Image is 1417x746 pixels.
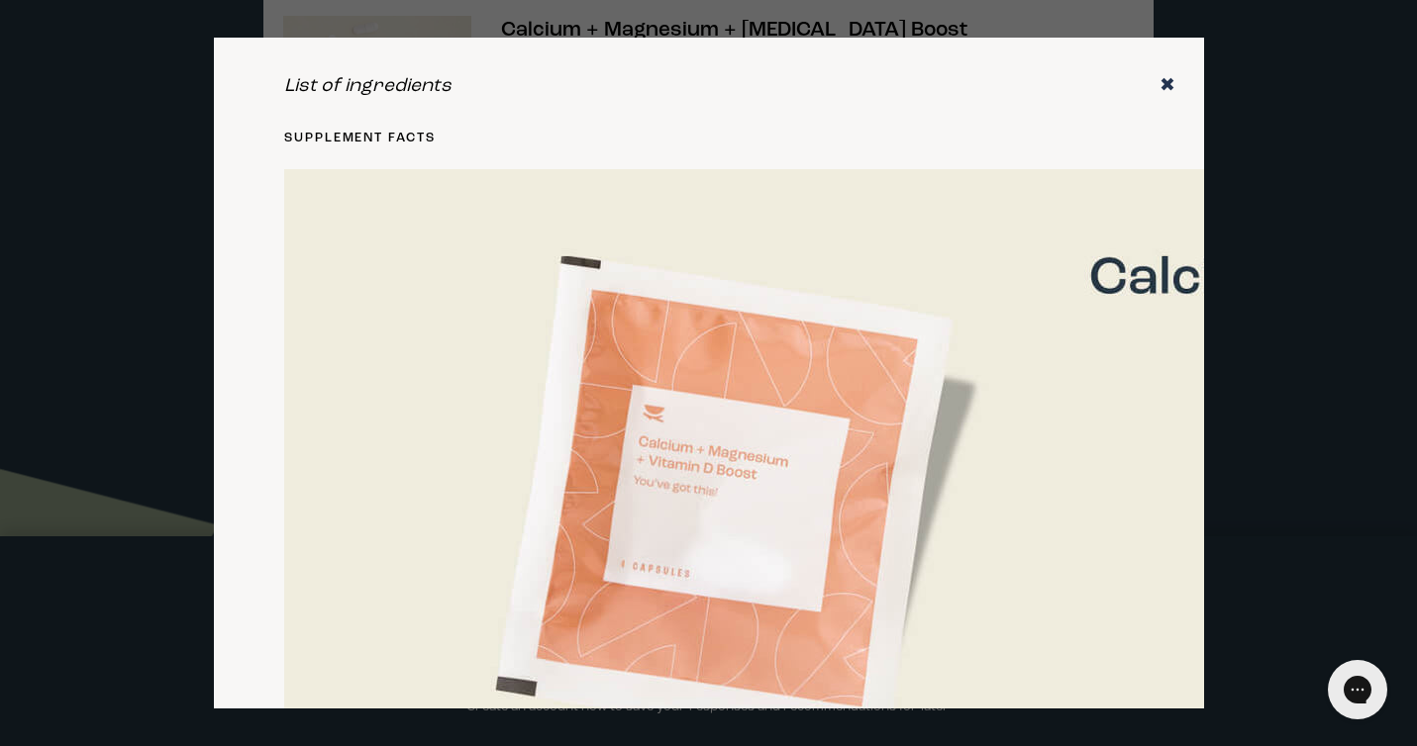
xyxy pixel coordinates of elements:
[1160,72,1175,100] button: ✖
[284,72,452,100] em: List of ingredients
[284,129,1133,147] h5: supplement facts
[1318,653,1397,726] iframe: Gorgias live chat messenger
[1160,76,1175,96] i: ✖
